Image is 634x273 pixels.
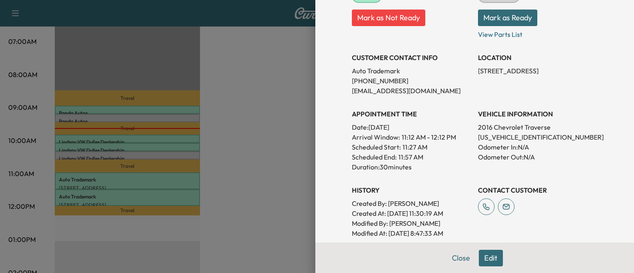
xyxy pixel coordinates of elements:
[352,10,425,26] button: Mark as Not Ready
[478,10,537,26] button: Mark as Ready
[352,76,471,86] p: [PHONE_NUMBER]
[352,142,401,152] p: Scheduled Start:
[352,198,471,208] p: Created By : [PERSON_NAME]
[478,132,597,142] p: [US_VEHICLE_IDENTIFICATION_NUMBER]
[446,250,475,266] button: Close
[479,250,503,266] button: Edit
[352,109,471,119] h3: APPOINTMENT TIME
[478,185,597,195] h3: CONTACT CUSTOMER
[478,53,597,63] h3: LOCATION
[398,152,423,162] p: 11:57 AM
[352,152,397,162] p: Scheduled End:
[478,66,597,76] p: [STREET_ADDRESS]
[352,228,471,238] p: Modified At : [DATE] 8:47:33 AM
[352,208,471,218] p: Created At : [DATE] 11:30:19 AM
[352,122,471,132] p: Date: [DATE]
[352,66,471,76] p: Auto Trademark
[478,26,597,39] p: View Parts List
[352,53,471,63] h3: CUSTOMER CONTACT INFO
[478,152,597,162] p: Odometer Out: N/A
[402,132,456,142] span: 11:12 AM - 12:12 PM
[352,162,471,172] p: Duration: 30 minutes
[352,86,471,96] p: [EMAIL_ADDRESS][DOMAIN_NAME]
[352,132,471,142] p: Arrival Window:
[352,185,471,195] h3: History
[352,218,471,228] p: Modified By : [PERSON_NAME]
[478,122,597,132] p: 2016 Chevrolet Traverse
[478,109,597,119] h3: VEHICLE INFORMATION
[478,142,597,152] p: Odometer In: N/A
[402,142,427,152] p: 11:27 AM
